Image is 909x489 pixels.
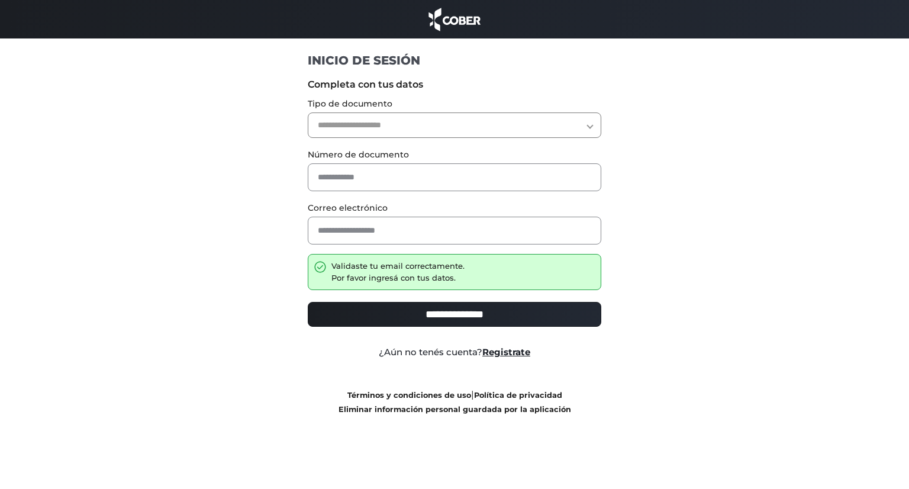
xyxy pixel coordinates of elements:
[339,405,571,414] a: Eliminar información personal guardada por la aplicación
[308,78,602,92] label: Completa con tus datos
[299,346,611,359] div: ¿Aún no tenés cuenta?
[347,391,471,400] a: Términos y condiciones de uso
[426,6,483,33] img: cober_marca.png
[308,202,602,214] label: Correo electrónico
[474,391,562,400] a: Política de privacidad
[308,53,602,68] h1: INICIO DE SESIÓN
[299,388,611,416] div: |
[308,149,602,161] label: Número de documento
[331,260,465,284] div: Validaste tu email correctamente. Por favor ingresá con tus datos.
[308,98,602,110] label: Tipo de documento
[482,346,530,358] a: Registrate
